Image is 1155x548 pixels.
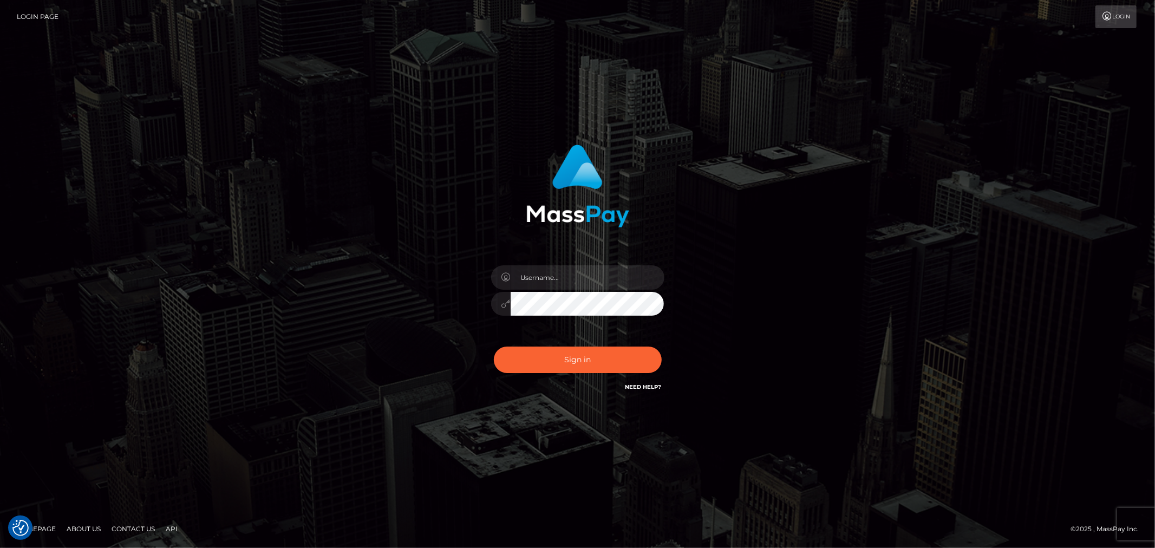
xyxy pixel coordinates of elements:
[625,383,662,390] a: Need Help?
[12,520,29,536] img: Revisit consent button
[62,520,105,537] a: About Us
[12,520,29,536] button: Consent Preferences
[494,347,662,373] button: Sign in
[1071,523,1147,535] div: © 2025 , MassPay Inc.
[107,520,159,537] a: Contact Us
[161,520,182,537] a: API
[511,265,664,290] input: Username...
[526,145,629,227] img: MassPay Login
[17,5,58,28] a: Login Page
[12,520,60,537] a: Homepage
[1095,5,1137,28] a: Login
